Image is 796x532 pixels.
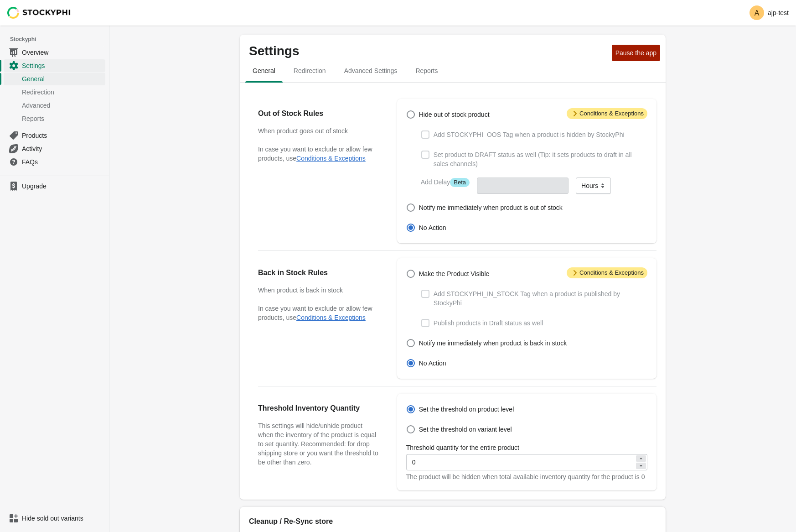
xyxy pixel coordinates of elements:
span: Hide sold out variants [22,514,103,523]
span: General [245,63,283,79]
span: Make the Product Visible [419,269,490,278]
a: General [4,72,105,85]
a: Settings [4,59,105,72]
text: A [755,9,760,17]
span: Publish products in Draft status as well [434,318,543,328]
span: Pause the app [615,49,656,57]
span: Set the threshold on product level [419,405,514,414]
h2: Threshold Inventory Quantity [258,403,379,414]
p: Settings [249,44,608,58]
span: Notify me immediately when product is back in stock [419,339,567,348]
span: Stockyphi [10,35,109,44]
p: In case you want to exclude or allow few products, use [258,145,379,163]
a: Upgrade [4,180,105,193]
img: Stockyphi [7,7,71,19]
span: Add STOCKYPHI_OOS Tag when a product is hidden by StockyPhi [434,130,625,139]
span: General [22,74,103,83]
h3: When product goes out of stock [258,126,379,136]
button: general [243,59,284,83]
button: Conditions & Exceptions [296,155,366,162]
label: Add Delay [421,177,470,187]
a: Hide sold out variants [4,512,105,525]
div: The product will be hidden when total available inventory quantity for the product is 0 [406,472,647,481]
span: Reports [408,63,445,79]
span: Overview [22,48,103,57]
p: In case you want to exclude or allow few products, use [258,304,379,322]
span: No Action [419,223,446,232]
a: Products [4,129,105,142]
span: Reports [22,114,103,123]
span: Redirection [286,63,333,79]
a: Activity [4,142,105,155]
span: Advanced [22,101,103,110]
a: FAQs [4,155,105,168]
button: Avatar with initials Aajp-test [746,4,792,22]
a: Advanced [4,99,105,112]
a: Reports [4,112,105,125]
a: Redirection [4,85,105,99]
span: Settings [22,61,103,70]
span: FAQs [22,157,103,167]
p: ajp-test [768,9,789,16]
button: Advanced settings [335,59,407,83]
h2: Cleanup / Re-Sync store [249,516,522,527]
span: Upgrade [22,182,103,191]
span: Add STOCKYPHI_IN_STOCK Tag when a product is published by StockyPhi [434,289,647,308]
span: Activity [22,144,103,153]
span: Set product to DRAFT status as well (Tip: it sets products to draft in all sales channels) [434,150,647,168]
span: Conditions & Exceptions [567,267,647,278]
span: Avatar with initials A [749,5,764,20]
button: Conditions & Exceptions [296,314,366,321]
span: No Action [419,359,446,368]
button: Pause the app [612,45,660,61]
span: Notify me immediately when product is out of stock [419,203,563,212]
button: reports [406,59,447,83]
a: Overview [4,46,105,59]
span: Set the threshold on variant level [419,425,512,434]
span: Conditions & Exceptions [567,108,647,119]
span: Beta [450,178,470,187]
span: Hide out of stock product [419,110,490,119]
label: Threshold quantity for the entire product [406,443,519,452]
span: Advanced Settings [337,63,405,79]
span: Products [22,131,103,140]
span: Redirection [22,88,103,97]
h3: This settings will hide/unhide product when the inventory of the product is equal to set quantity... [258,421,379,467]
div: general [240,83,666,500]
h2: Back in Stock Rules [258,267,379,278]
h3: When product is back in stock [258,286,379,295]
button: redirection [284,59,335,83]
h2: Out of Stock Rules [258,108,379,119]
